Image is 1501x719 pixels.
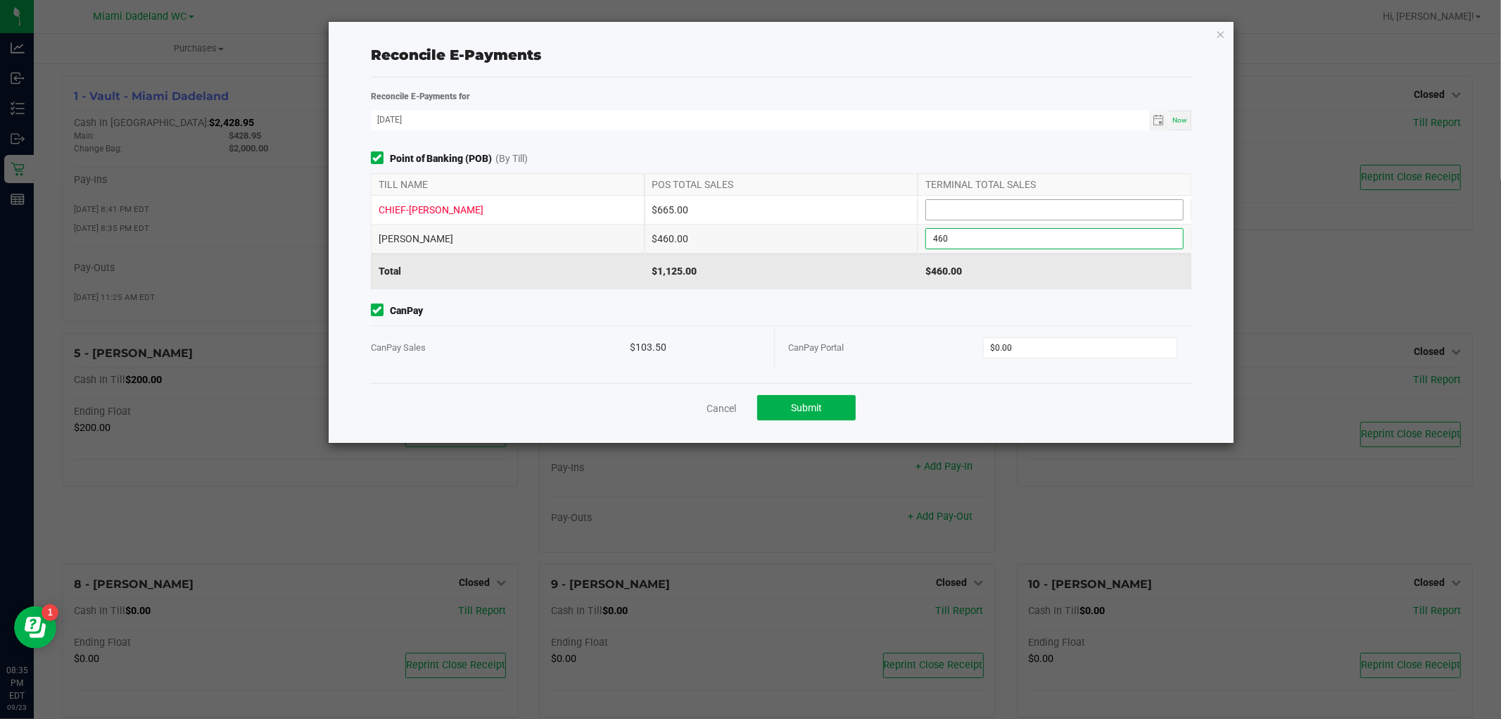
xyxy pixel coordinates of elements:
form-toggle: Include in reconciliation [371,151,390,166]
div: TILL NAME [371,174,645,195]
span: CanPay Sales [371,342,426,353]
span: Now [1172,116,1187,124]
div: $460.00 [918,254,1191,289]
button: Submit [757,395,856,420]
form-toggle: Include in reconciliation [371,304,390,318]
div: $460.00 [645,225,918,253]
span: Submit [791,402,822,413]
div: Total [371,254,645,289]
a: Cancel [707,401,736,415]
div: TERMINAL TOTAL SALES [918,174,1191,195]
div: CHIEF-[PERSON_NAME] [371,196,645,224]
input: Date [371,111,1149,128]
div: [PERSON_NAME] [371,225,645,253]
iframe: Resource center unread badge [42,604,58,621]
span: (By Till) [496,151,528,166]
div: $665.00 [645,196,918,224]
span: CanPay Portal [789,342,844,353]
iframe: Resource center [14,606,56,649]
strong: Reconcile E-Payments for [371,92,471,101]
div: POS TOTAL SALES [645,174,918,195]
strong: Point of Banking (POB) [390,151,493,166]
span: Toggle calendar [1149,111,1170,130]
strong: CanPay [390,304,423,318]
div: $103.50 [630,326,759,369]
div: $1,125.00 [645,254,918,289]
div: Reconcile E-Payments [371,44,1192,65]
